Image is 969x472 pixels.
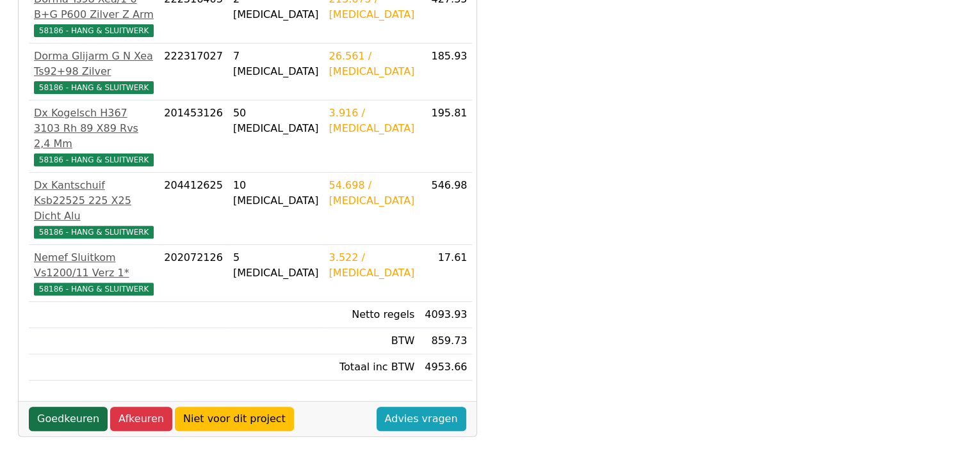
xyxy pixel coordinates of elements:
[34,283,154,295] span: 58186 - HANG & SLUITWERK
[34,178,154,224] div: Dx Kantschuif Ksb22525 225 X25 Dicht Alu
[34,153,154,166] span: 58186 - HANG & SLUITWERK
[34,81,154,94] span: 58186 - HANG & SLUITWERK
[175,407,294,431] a: Niet voor dit project
[29,407,108,431] a: Goedkeuren
[419,302,472,328] td: 4093.93
[233,49,319,79] div: 7 [MEDICAL_DATA]
[377,407,466,431] a: Advies vragen
[419,245,472,302] td: 17.61
[159,100,228,173] td: 201453126
[34,226,154,239] span: 58186 - HANG & SLUITWERK
[324,354,420,381] td: Totaal inc BTW
[419,100,472,173] td: 195.81
[34,250,154,296] a: Nemef Sluitkom Vs1200/11 Verz 1*58186 - HANG & SLUITWERK
[329,49,415,79] div: 26.561 / [MEDICAL_DATA]
[159,245,228,302] td: 202072126
[329,178,415,208] div: 54.698 / [MEDICAL_DATA]
[233,106,319,136] div: 50 [MEDICAL_DATA]
[324,302,420,328] td: Netto regels
[419,328,472,354] td: 859.73
[233,178,319,208] div: 10 [MEDICAL_DATA]
[34,250,154,281] div: Nemef Sluitkom Vs1200/11 Verz 1*
[34,24,154,37] span: 58186 - HANG & SLUITWERK
[159,43,228,100] td: 222317027
[34,49,154,79] div: Dorma Glijarm G N Xea Ts92+98 Zilver
[329,106,415,136] div: 3.916 / [MEDICAL_DATA]
[34,178,154,239] a: Dx Kantschuif Ksb22525 225 X25 Dicht Alu58186 - HANG & SLUITWERK
[329,250,415,281] div: 3.522 / [MEDICAL_DATA]
[34,49,154,95] a: Dorma Glijarm G N Xea Ts92+98 Zilver58186 - HANG & SLUITWERK
[34,106,154,152] div: Dx Kogelsch H367 3103 Rh 89 X89 Rvs 2,4 Mm
[324,328,420,354] td: BTW
[419,354,472,381] td: 4953.66
[34,106,154,167] a: Dx Kogelsch H367 3103 Rh 89 X89 Rvs 2,4 Mm58186 - HANG & SLUITWERK
[419,173,472,245] td: 546.98
[233,250,319,281] div: 5 [MEDICAL_DATA]
[110,407,172,431] a: Afkeuren
[159,173,228,245] td: 204412625
[419,43,472,100] td: 185.93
